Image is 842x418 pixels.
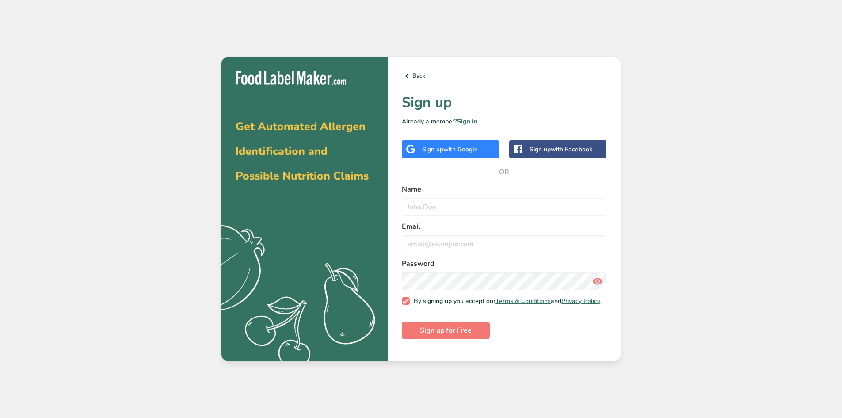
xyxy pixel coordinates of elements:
[443,145,478,153] span: with Google
[402,258,606,269] label: Password
[561,297,600,305] a: Privacy Policy
[402,184,606,195] label: Name
[410,297,601,305] span: By signing up you accept our and
[402,235,606,253] input: email@example.com
[422,145,478,154] div: Sign up
[402,92,606,113] h1: Sign up
[402,71,606,81] a: Back
[491,159,518,185] span: OR
[236,71,346,85] img: Food Label Maker
[420,325,472,336] span: Sign up for Free
[236,119,369,184] span: Get Automated Allergen Identification and Possible Nutrition Claims
[402,117,606,126] p: Already a member?
[530,145,592,154] div: Sign up
[402,198,606,216] input: John Doe
[402,322,490,339] button: Sign up for Free
[457,117,477,126] a: Sign in
[495,297,551,305] a: Terms & Conditions
[402,221,606,232] label: Email
[551,145,592,153] span: with Facebook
